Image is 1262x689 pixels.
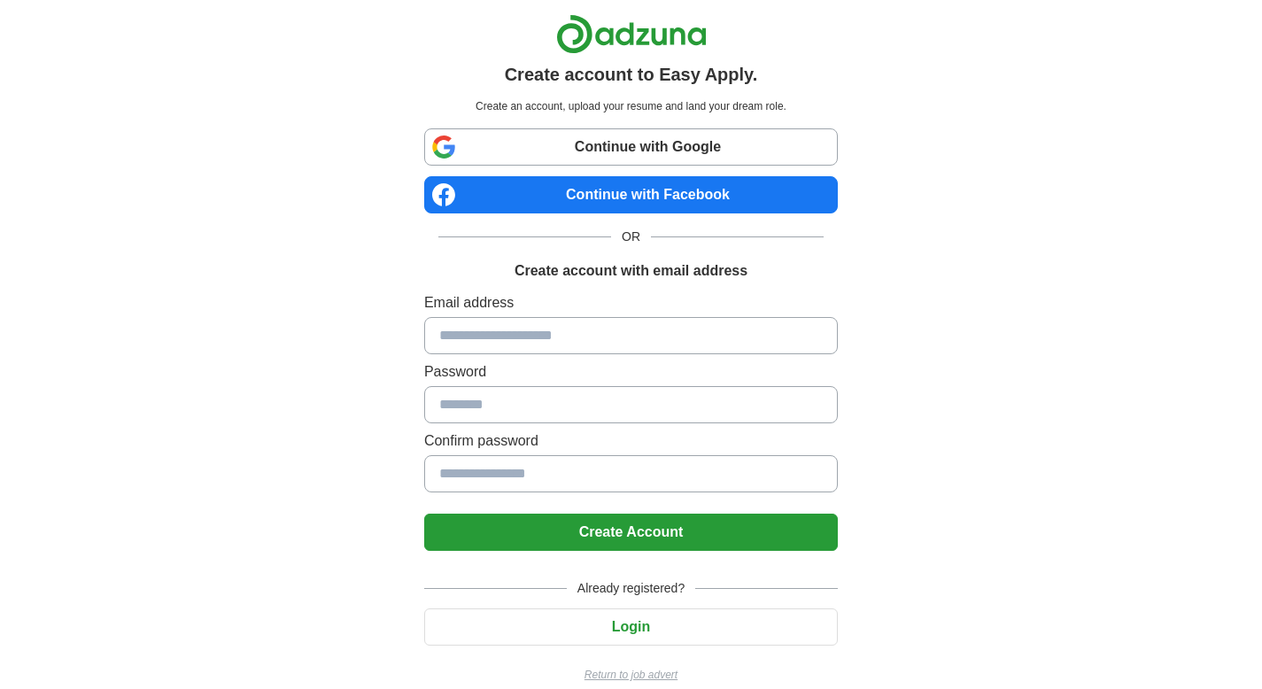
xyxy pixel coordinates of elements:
[424,619,838,634] a: Login
[424,608,838,646] button: Login
[424,292,838,314] label: Email address
[505,61,758,88] h1: Create account to Easy Apply.
[567,579,695,598] span: Already registered?
[424,667,838,683] a: Return to job advert
[424,128,838,166] a: Continue with Google
[424,514,838,551] button: Create Account
[556,14,707,54] img: Adzuna logo
[428,98,834,114] p: Create an account, upload your resume and land your dream role.
[515,260,747,282] h1: Create account with email address
[424,430,838,452] label: Confirm password
[424,361,838,383] label: Password
[611,228,651,246] span: OR
[424,176,838,213] a: Continue with Facebook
